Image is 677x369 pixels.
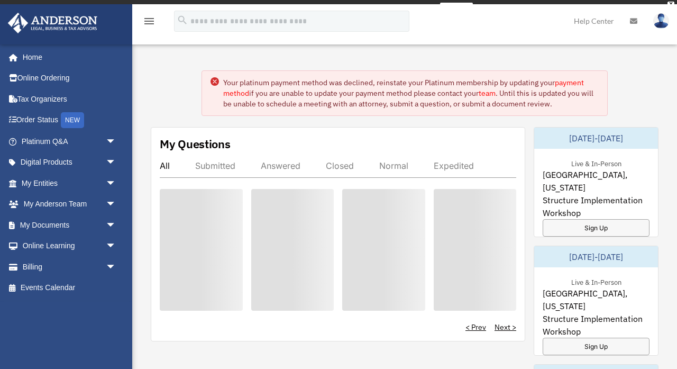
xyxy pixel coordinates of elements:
a: Home [7,47,127,68]
div: Normal [379,160,408,171]
a: < Prev [465,322,486,332]
a: Online Learningarrow_drop_down [7,236,132,257]
i: menu [143,15,155,28]
a: Order StatusNEW [7,110,132,131]
div: Get a chance to win 6 months of Platinum for free just by filling out this [204,3,435,15]
span: [GEOGRAPHIC_DATA], [US_STATE] [543,287,649,312]
a: Events Calendar [7,277,132,299]
i: search [177,14,188,26]
a: My Anderson Teamarrow_drop_down [7,194,132,215]
a: Digital Productsarrow_drop_down [7,152,132,173]
img: User Pic [653,13,669,29]
span: arrow_drop_down [106,194,127,215]
a: My Entitiesarrow_drop_down [7,173,132,194]
a: Sign Up [543,338,649,355]
div: Closed [326,160,354,171]
span: arrow_drop_down [106,256,127,278]
a: menu [143,19,155,28]
span: arrow_drop_down [106,214,127,236]
div: close [667,2,674,8]
a: Sign Up [543,219,649,237]
div: [DATE]-[DATE] [534,128,658,149]
a: survey [440,3,473,15]
a: Platinum Q&Aarrow_drop_down [7,131,132,152]
div: Answered [261,160,300,171]
span: Structure Implementation Workshop [543,194,649,219]
div: My Questions [160,136,231,152]
div: Submitted [195,160,235,171]
span: [GEOGRAPHIC_DATA], [US_STATE] [543,168,649,194]
div: Expedited [434,160,474,171]
div: [DATE]-[DATE] [534,246,658,267]
a: Tax Organizers [7,88,132,110]
img: Anderson Advisors Platinum Portal [5,13,100,33]
div: All [160,160,170,171]
span: arrow_drop_down [106,131,127,152]
div: Live & In-Person [563,157,630,168]
span: arrow_drop_down [106,152,127,174]
a: Next > [495,322,516,332]
a: team [479,88,496,98]
div: Live & In-Person [563,276,630,287]
div: NEW [61,112,84,128]
a: payment method [223,78,584,98]
a: My Documentsarrow_drop_down [7,214,132,236]
span: Structure Implementation Workshop [543,312,649,338]
span: arrow_drop_down [106,173,127,194]
div: Your platinum payment method was declined, reinstate your Platinum membership by updating your if... [223,77,599,109]
span: arrow_drop_down [106,236,127,257]
a: Billingarrow_drop_down [7,256,132,277]
a: Online Ordering [7,68,132,89]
